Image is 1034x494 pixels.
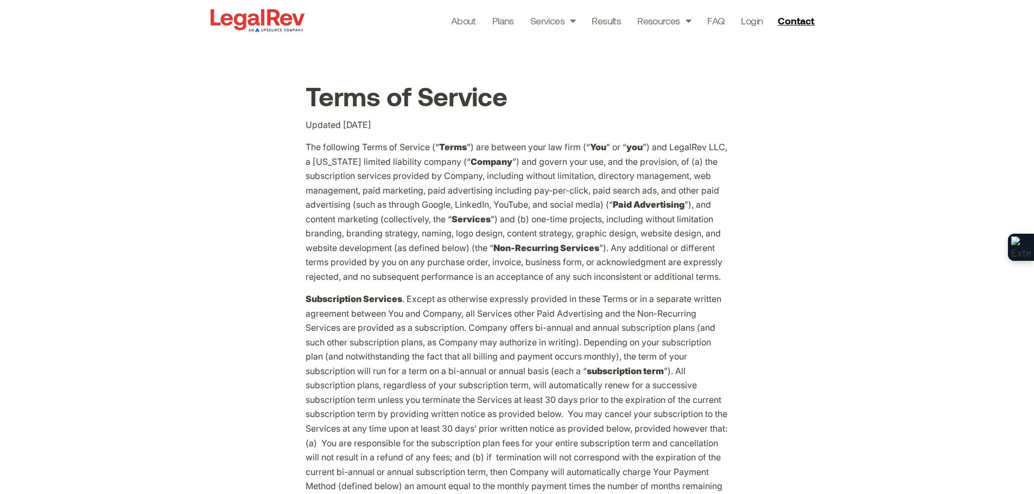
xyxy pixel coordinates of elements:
span: Contact [778,16,814,25]
a: FAQ [707,13,725,28]
a: Services [530,13,576,28]
a: Results [592,13,621,28]
b: subscription term [587,365,664,376]
a: Login [741,13,763,28]
a: About [451,13,476,28]
b: Terms [439,142,467,152]
nav: Menu [451,13,763,28]
b: Services [452,214,491,224]
p: The following Terms of Service (“ ”) are between your law firm (“ ” or “ ”) and LegalRev LLC, a [... [306,140,729,284]
b: Company [471,156,512,167]
a: Plans [492,13,514,28]
b: Non-Recurring Services [493,242,599,253]
b: you [626,142,643,152]
b: Paid Advertising [613,199,684,210]
b: You [590,142,606,152]
img: Extension Icon [1011,236,1031,258]
b: Subscription Services [306,293,402,304]
p: Updated [DATE] [306,118,729,132]
a: Resources [637,13,691,28]
a: Contact [773,12,821,29]
h1: Terms of Service [306,83,729,109]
